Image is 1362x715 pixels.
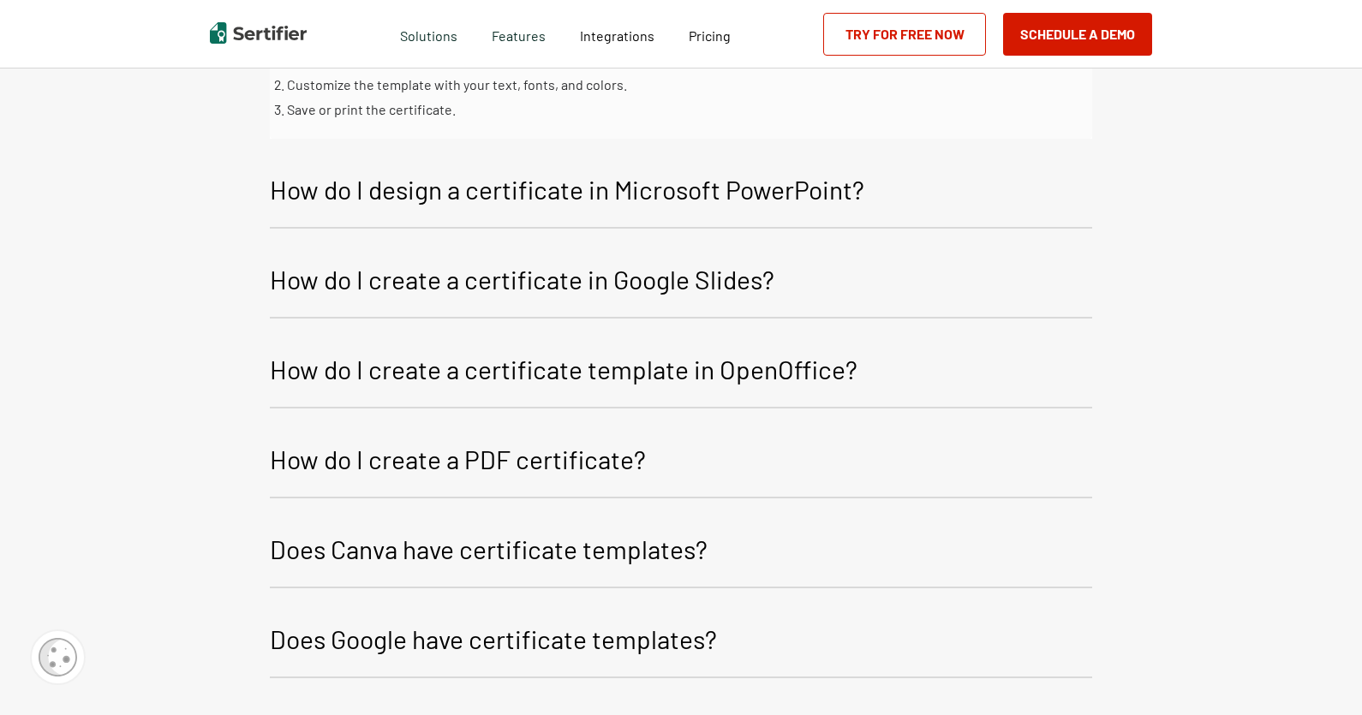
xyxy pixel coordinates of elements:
[580,27,654,44] span: Integrations
[1003,13,1152,56] button: Schedule a Demo
[270,438,646,480] p: How do I create a PDF certificate?
[270,349,857,390] p: How do I create a certificate template in OpenOffice?
[287,73,1075,97] li: Customize the template with your text, fonts, and colors.
[287,98,1075,122] li: Save or print the certificate.
[689,27,731,44] span: Pricing
[270,246,1092,319] button: How do I create a certificate in Google Slides?
[270,618,717,659] p: Does Google have certificate templates?
[270,426,1092,498] button: How do I create a PDF certificate?
[39,638,77,676] img: Cookie Popup Icon
[400,23,457,45] span: Solutions
[210,22,307,44] img: Sertifier | Digital Credentialing Platform
[270,605,1092,678] button: Does Google have certificate templates?
[270,515,1092,588] button: Does Canva have certificate templates?
[270,336,1092,408] button: How do I create a certificate template in OpenOffice?
[580,23,654,45] a: Integrations
[270,528,708,569] p: Does Canva have certificate templates?
[1276,633,1362,715] iframe: Chat Widget
[270,169,864,210] p: How do I design a certificate in Microsoft PowerPoint?
[270,156,1092,229] button: How do I design a certificate in Microsoft PowerPoint?
[492,23,546,45] span: Features
[270,259,774,300] p: How do I create a certificate in Google Slides?
[689,23,731,45] a: Pricing
[823,13,986,56] a: Try for Free Now
[270,32,1092,139] div: How do I create a certificate in Microsoft Word?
